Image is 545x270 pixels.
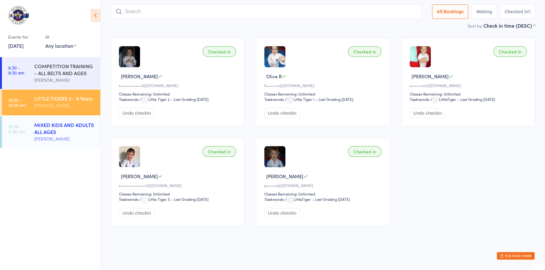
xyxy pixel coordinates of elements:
[6,5,30,25] img: Taekwondo Oh Do Kwan Port Kennedy
[264,191,383,196] div: Classes Remaining: Unlimited
[119,46,140,67] img: image1719303401.png
[119,96,139,102] div: Taekwondo
[34,102,95,109] div: [PERSON_NAME]
[410,108,445,118] button: Undo checkin
[410,96,430,102] div: Taekwondo
[2,90,100,115] a: 10:00 -10:30 amLITTLE TIGERS 3 - 6 Years[PERSON_NAME]
[110,4,422,19] input: Search
[34,95,95,102] div: LITTLE TIGERS 3 - 6 Years
[471,4,497,19] button: Waiting
[34,135,95,142] div: [PERSON_NAME]
[203,46,236,57] div: Checked in
[119,83,238,88] div: s•••••••••••3@[DOMAIN_NAME]
[8,32,39,42] div: Events for
[119,191,238,196] div: Classes Remaining: Unlimited
[8,124,25,134] time: 10:30 - 11:30 am
[8,97,26,107] time: 10:00 - 10:30 am
[119,146,140,167] img: image1724921411.png
[497,252,535,260] button: Exit kiosk mode
[34,76,95,84] div: [PERSON_NAME]
[2,116,100,148] a: 10:30 -11:30 amMIXED KIDS AND ADULTS ALL AGES[PERSON_NAME]
[528,9,531,14] div: 5
[140,196,209,202] span: / Little Tiger 3 – Last Grading [DATE]
[264,108,300,118] button: Undo checkin
[264,208,300,218] button: Undo checkin
[266,73,282,80] span: Olive R
[264,183,383,188] div: p•••••a@[DOMAIN_NAME]
[119,196,139,202] div: Taekwondo
[500,4,536,19] button: Checked in5
[264,196,284,202] div: Taekwondo
[119,183,238,188] div: s•••••••••••••r@[DOMAIN_NAME]
[119,208,155,218] button: Undo checkin
[285,96,353,102] span: / Little Tiger 1 – Last Grading [DATE]
[119,108,155,118] button: Undo checkin
[264,83,383,88] div: K••••••s@[DOMAIN_NAME]
[285,196,350,202] span: / LittleTiger – Last Grading [DATE]
[264,96,284,102] div: Taekwondo
[410,83,529,88] div: s••••••m@[DOMAIN_NAME]
[203,146,236,157] div: Checked in
[432,4,469,19] button: All Bookings
[493,46,527,57] div: Checked in
[264,91,383,96] div: Classes Remaining: Unlimited
[264,46,285,67] img: image1750755710.png
[468,23,482,29] label: Sort by
[140,96,209,102] span: / Little Tiger 2 – Last Grading [DATE]
[119,91,238,96] div: Classes Remaining: Unlimited
[34,63,95,76] div: COMPETITION TRAINING - ALL BELTS AND AGES
[2,57,100,89] a: 8:30 -9:30 amCOMPETITION TRAINING - ALL BELTS AND AGES[PERSON_NAME]
[34,121,95,135] div: MIXED KIDS AND ADULTS ALL AGES
[348,146,381,157] div: Checked in
[8,65,24,75] time: 8:30 - 9:30 am
[412,73,449,80] span: [PERSON_NAME]
[483,22,535,29] div: Check in time (DESC)
[45,42,76,49] div: Any location
[266,173,303,179] span: [PERSON_NAME]
[430,96,495,102] span: / LittleTiger – Last Grading [DATE]
[348,46,381,57] div: Checked in
[410,46,431,67] img: image1752893892.png
[121,173,158,179] span: [PERSON_NAME]
[410,91,529,96] div: Classes Remaining: Unlimited
[45,32,76,42] div: At
[264,146,285,167] img: image1754470405.png
[121,73,158,80] span: [PERSON_NAME]
[8,42,24,49] a: [DATE]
